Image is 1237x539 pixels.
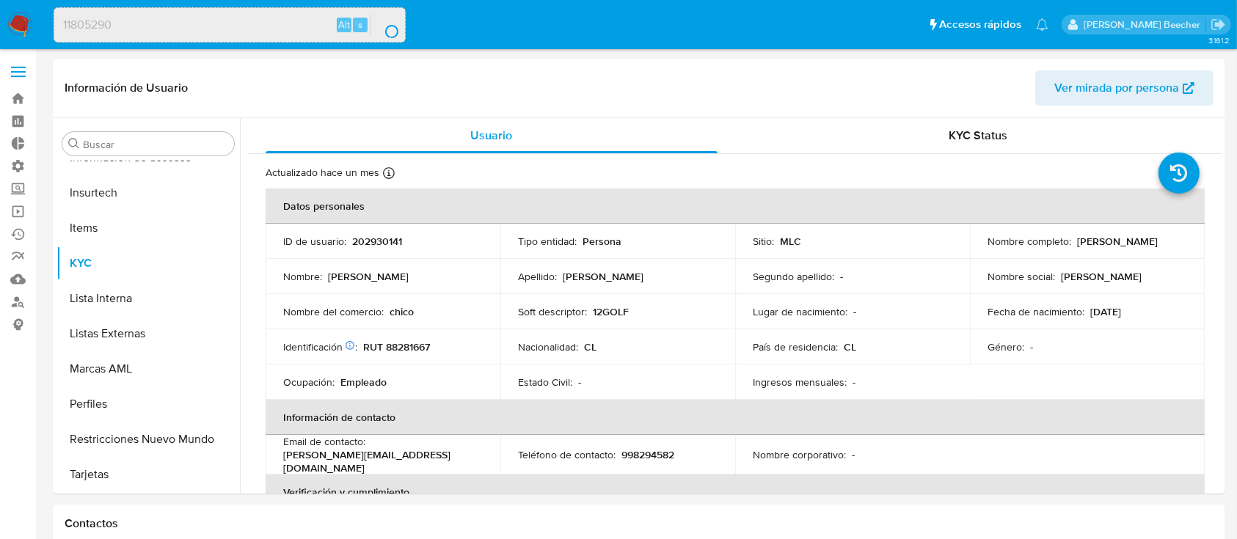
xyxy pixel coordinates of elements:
[283,375,335,389] p: Ocupación :
[939,17,1021,32] span: Accesos rápidos
[266,474,1205,510] th: Verificación y cumplimiento
[328,270,409,283] p: [PERSON_NAME]
[852,448,855,461] p: -
[266,400,1205,435] th: Información de contacto
[266,166,379,180] p: Actualizado hace un mes
[753,448,846,461] p: Nombre corporativo :
[518,375,572,389] p: Estado Civil :
[338,18,350,32] span: Alt
[283,435,365,448] p: Email de contacto :
[283,340,357,353] p: Identificación :
[283,235,346,248] p: ID de usuario :
[68,138,80,150] button: Buscar
[283,305,384,318] p: Nombre del comercio :
[1090,305,1121,318] p: [DATE]
[753,340,838,353] p: País de residencia :
[593,305,629,318] p: 12GOLF
[518,235,577,248] p: Tipo entidad :
[518,305,587,318] p: Soft descriptor :
[56,386,240,422] button: Perfiles
[583,235,621,248] p: Persona
[352,235,402,248] p: 202930141
[56,175,240,210] button: Insurtech
[283,270,322,283] p: Nombre :
[390,305,414,318] p: chico
[266,188,1205,224] th: Datos personales
[83,138,228,151] input: Buscar
[584,340,596,353] p: CL
[1036,18,1048,31] a: Notificaciones
[56,210,240,246] button: Items
[844,340,856,353] p: CL
[56,351,240,386] button: Marcas AML
[340,375,387,389] p: Empleado
[1077,235,1158,248] p: [PERSON_NAME]
[853,375,855,389] p: -
[988,305,1084,318] p: Fecha de nacimiento :
[283,448,477,474] p: [PERSON_NAME][EMAIL_ADDRESS][DOMAIN_NAME]
[753,270,834,283] p: Segundo apellido :
[780,235,801,248] p: MLC
[753,375,847,389] p: Ingresos mensuales :
[753,235,774,248] p: Sitio :
[56,281,240,316] button: Lista Interna
[1030,340,1033,353] p: -
[1054,70,1179,106] span: Ver mirada por persona
[1084,18,1205,32] p: camila.tresguerres@mercadolibre.com
[65,516,1214,531] h1: Contactos
[988,340,1024,353] p: Género :
[753,305,847,318] p: Lugar de nacimiento :
[56,457,240,492] button: Tarjetas
[1035,70,1214,106] button: Ver mirada por persona
[563,270,643,283] p: [PERSON_NAME]
[949,127,1007,144] span: KYC Status
[988,235,1071,248] p: Nombre completo :
[65,81,188,95] h1: Información de Usuario
[358,18,362,32] span: s
[518,448,616,461] p: Teléfono de contacto :
[56,316,240,351] button: Listas Externas
[56,246,240,281] button: KYC
[56,422,240,457] button: Restricciones Nuevo Mundo
[470,127,512,144] span: Usuario
[988,270,1055,283] p: Nombre social :
[853,305,856,318] p: -
[363,340,430,353] p: RUT 88281667
[518,270,557,283] p: Apellido :
[54,15,405,34] input: Buscar usuario o caso...
[370,15,400,35] button: search-icon
[621,448,674,461] p: 998294582
[1061,270,1142,283] p: [PERSON_NAME]
[840,270,843,283] p: -
[1211,17,1226,32] a: Salir
[518,340,578,353] p: Nacionalidad :
[578,375,581,389] p: -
